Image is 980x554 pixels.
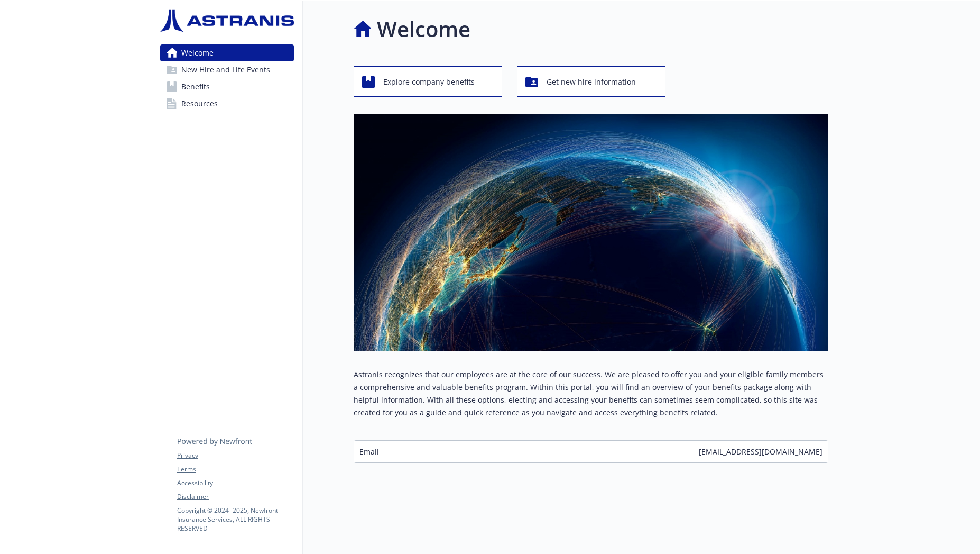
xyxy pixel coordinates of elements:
[177,478,293,488] a: Accessibility
[517,66,665,97] button: Get new hire information
[354,66,502,97] button: Explore company benefits
[177,492,293,502] a: Disclaimer
[160,44,294,61] a: Welcome
[160,61,294,78] a: New Hire and Life Events
[177,451,293,460] a: Privacy
[177,465,293,474] a: Terms
[160,95,294,112] a: Resources
[181,95,218,112] span: Resources
[699,446,822,457] span: [EMAIL_ADDRESS][DOMAIN_NAME]
[181,44,214,61] span: Welcome
[181,61,270,78] span: New Hire and Life Events
[359,446,379,457] span: Email
[177,506,293,533] p: Copyright © 2024 - 2025 , Newfront Insurance Services, ALL RIGHTS RESERVED
[354,114,828,351] img: overview page banner
[383,72,475,92] span: Explore company benefits
[547,72,636,92] span: Get new hire information
[377,13,470,45] h1: Welcome
[160,78,294,95] a: Benefits
[354,368,828,419] p: Astranis recognizes that our employees are at the core of our success. We are pleased to offer yo...
[181,78,210,95] span: Benefits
